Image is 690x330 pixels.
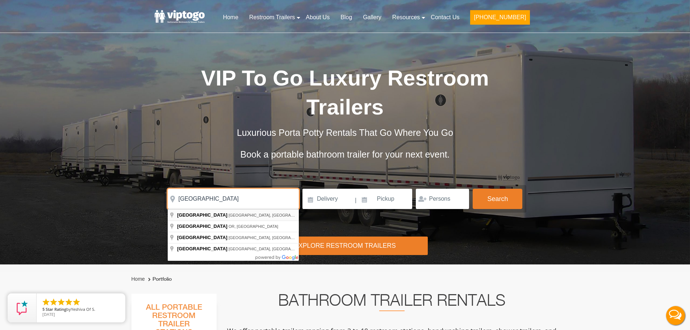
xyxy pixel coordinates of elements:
[357,189,413,209] input: Pickup
[42,307,120,312] span: by
[302,189,354,209] input: Delivery
[131,276,145,282] a: Home
[64,298,73,306] li: 
[201,66,489,119] span: VIP To Go Luxury Restroom Trailers
[146,275,172,284] li: Portfolio
[72,298,81,306] li: 
[473,189,522,209] button: Search
[49,298,58,306] li: 
[177,224,227,229] span: [GEOGRAPHIC_DATA]
[229,213,314,217] span: [GEOGRAPHIC_DATA], [GEOGRAPHIC_DATA]
[237,128,453,138] span: Luxurious Porta Potty Rentals That Go Where You Go
[357,9,387,25] a: Gallery
[229,247,314,251] span: [GEOGRAPHIC_DATA], [GEOGRAPHIC_DATA]
[244,9,300,25] a: Restroom Trailers
[335,9,357,25] a: Blog
[226,294,557,311] h2: Bathroom Trailer Rentals
[177,246,227,251] span: [GEOGRAPHIC_DATA]
[42,298,50,306] li: 
[470,10,530,25] button: [PHONE_NUMBER]
[262,237,428,255] div: Explore Restroom Trailers
[229,235,314,240] span: [GEOGRAPHIC_DATA], [GEOGRAPHIC_DATA]
[46,306,66,312] span: Star Rating
[177,212,227,218] span: [GEOGRAPHIC_DATA]
[42,312,55,317] span: [DATE]
[355,189,356,212] span: |
[168,189,299,209] input: Where do you need your restroom?
[661,301,690,330] button: Live Chat
[57,298,66,306] li: 
[425,9,465,25] a: Contact Us
[416,189,469,209] input: Persons
[217,9,244,25] a: Home
[229,224,278,229] span: OR, [GEOGRAPHIC_DATA]
[465,9,535,29] a: [PHONE_NUMBER]
[71,306,95,312] span: Yeshiva Of S.
[387,9,425,25] a: Resources
[15,301,29,315] img: Review Rating
[300,9,335,25] a: About Us
[177,235,227,240] span: [GEOGRAPHIC_DATA]
[42,306,45,312] span: 5
[240,149,449,159] span: Book a portable bathroom trailer for your next event.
